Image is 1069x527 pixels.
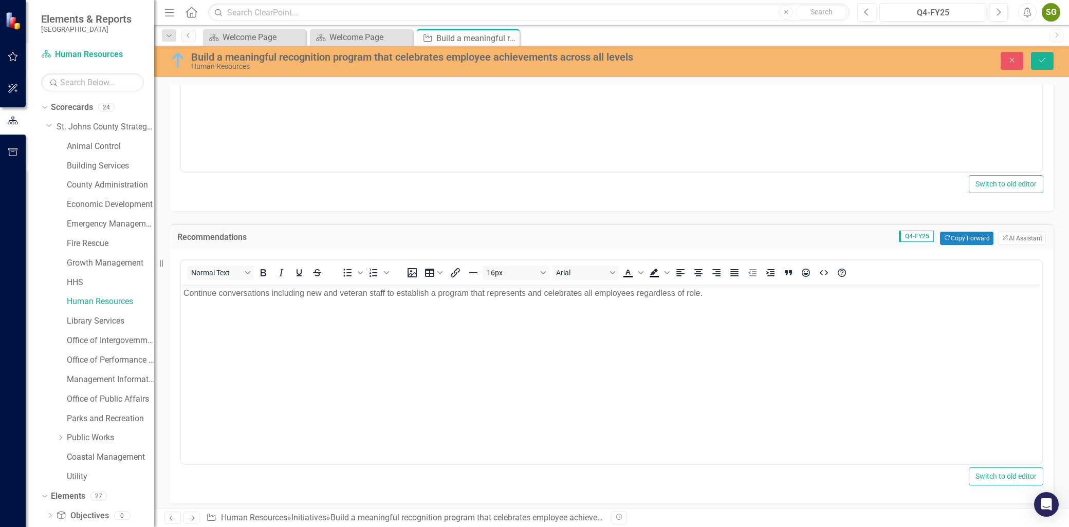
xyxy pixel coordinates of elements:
[365,266,391,280] div: Numbered list
[339,266,364,280] div: Bullet list
[744,266,761,280] button: Decrease indent
[221,513,287,522] a: Human Resources
[1042,3,1060,22] button: SG
[999,232,1046,245] button: AI Assistant
[67,315,154,327] a: Library Services
[879,3,986,22] button: Q4-FY25
[51,102,93,114] a: Scorecards
[187,266,254,280] button: Block Normal Text
[552,266,619,280] button: Font Arial
[191,51,667,63] div: Build a meaningful recognition program that celebrates employee achievements across all levels
[815,266,833,280] button: HTML Editor
[67,179,154,191] a: County Administration
[272,266,290,280] button: Italic
[57,121,154,133] a: St. Johns County Strategic Plan
[796,5,847,20] button: Search
[762,266,779,280] button: Increase indent
[3,3,859,40] p: This initiative aims to [PERSON_NAME] a culture of appreciation, motivation, and inclusivity. By ...
[833,266,851,280] button: Help
[726,266,743,280] button: Justify
[67,296,154,308] a: Human Resources
[67,218,154,230] a: Emergency Management
[619,266,645,280] div: Text color Black
[41,25,132,33] small: [GEOGRAPHIC_DATA]
[67,238,154,250] a: Fire Rescue
[67,393,154,405] a: Office of Public Affairs
[883,7,983,19] div: Q4-FY25
[940,232,993,245] button: Copy Forward
[67,413,154,425] a: Parks and Recreation
[436,32,517,45] div: Build a meaningful recognition program that celebrates employee achievements across all levels
[90,492,107,501] div: 27
[67,257,154,269] a: Growth Management
[329,31,410,44] div: Welcome Page
[969,175,1043,193] button: Switch to old editor
[672,266,689,280] button: Align left
[206,31,303,44] a: Welcome Page
[291,513,326,522] a: Initiatives
[41,13,132,25] span: Elements & Reports
[403,266,421,280] button: Insert image
[98,103,115,112] div: 24
[67,432,154,444] a: Public Works
[67,199,154,211] a: Economic Development
[208,4,850,22] input: Search ClearPoint...
[899,231,934,242] span: Q4-FY25
[206,512,604,524] div: » »
[5,11,23,29] img: ClearPoint Strategy
[67,451,154,463] a: Coastal Management
[67,160,154,172] a: Building Services
[798,266,815,280] button: Emojis
[646,266,671,280] div: Background color Black
[56,510,108,522] a: Objectives
[421,266,446,280] button: Table
[67,277,154,289] a: HHS
[465,266,482,280] button: Horizontal line
[330,513,679,522] div: Build a meaningful recognition program that celebrates employee achievements across all levels
[487,269,537,277] span: 16px
[114,511,131,520] div: 0
[690,266,707,280] button: Align center
[810,8,833,16] span: Search
[51,491,85,502] a: Elements
[708,266,725,280] button: Align right
[41,73,144,91] input: Search Below...
[67,471,154,483] a: Utility
[447,266,464,280] button: Insert/edit link
[780,266,797,280] button: Blockquote
[1034,492,1059,517] div: Open Intercom Messenger
[67,141,154,153] a: Animal Control
[969,467,1043,485] button: Switch to old editor
[177,233,456,242] h3: Recommendations
[290,266,308,280] button: Underline
[254,266,272,280] button: Bold
[312,31,410,44] a: Welcome Page
[67,335,154,347] a: Office of Intergovernmental Affairs
[556,269,606,277] span: Arial
[191,63,667,70] div: Human Resources
[223,31,303,44] div: Welcome Page
[483,266,549,280] button: Font size 16px
[191,269,242,277] span: Normal Text
[181,285,1042,464] iframe: Rich Text Area
[67,354,154,366] a: Office of Performance & Transparency
[170,52,186,68] img: In Progress
[41,49,144,61] a: Human Resources
[308,266,326,280] button: Strikethrough
[67,374,154,386] a: Management Information Systems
